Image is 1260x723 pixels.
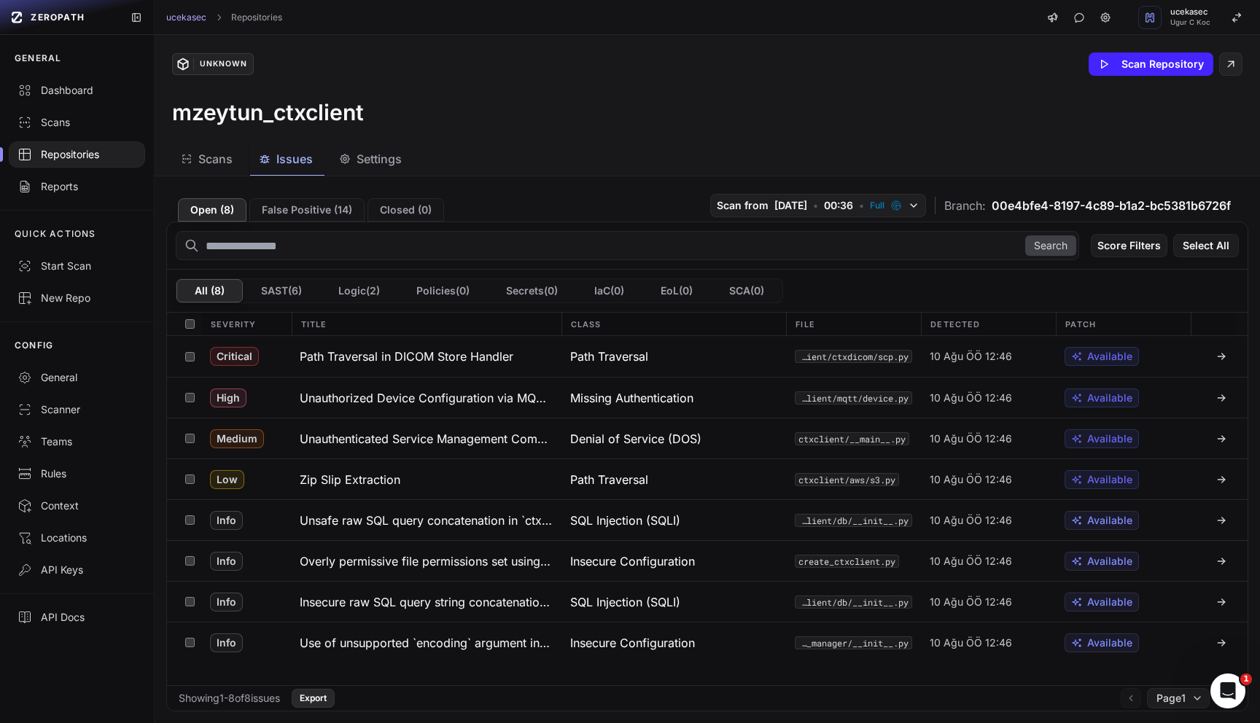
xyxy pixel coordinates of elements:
span: Full [870,200,884,211]
button: Select All [1173,234,1239,257]
div: File [786,313,921,335]
span: Denial of Service (DOS) [570,430,701,448]
div: Patch [1056,313,1191,335]
button: SAST(6) [243,279,320,302]
div: Title [292,313,561,335]
div: Medium Unauthenticated Service Management Commands via MQTT Denial of Service (DOS) ctxclient/__m... [167,418,1248,458]
button: All (8) [176,279,243,302]
button: ctxclient/db/__init__.py [795,595,912,609]
button: ctxclient/mqtt/device.py [795,391,912,405]
span: ucekasec [1170,8,1210,16]
span: 10 Ağu ÖÖ 12:46 [930,472,1012,487]
div: High Unauthorized Device Configuration via MQTT Leading to DICOM Exfiltration Missing Authenticat... [167,377,1248,418]
div: Class [561,313,786,335]
a: ucekasec [166,12,206,23]
button: ctxclient/ctxdicom/scp.py [795,350,912,363]
div: Repositories [17,147,136,162]
div: Dashboard [17,83,136,98]
span: Available [1087,349,1132,364]
button: Score Filters [1091,234,1167,257]
span: Low [210,470,244,489]
button: Insecure raw SQL query string concatenation in initialize method of ctxclient/db/__init__.py [291,582,561,622]
span: Info [210,552,243,571]
span: Available [1087,554,1132,568]
div: Info Insecure raw SQL query string concatenation in initialize method of ctxclient/db/__init__.py... [167,581,1248,622]
button: ctxclient/service_manager/__init__.py [795,636,912,649]
span: 10 Ağu ÖÖ 12:46 [930,554,1012,568]
span: 10 Ağu ÖÖ 12:46 [930,349,1012,364]
p: QUICK ACTIONS [15,228,96,240]
button: Page1 [1147,688,1210,708]
span: Available [1087,513,1132,528]
a: Repositories [231,12,282,23]
span: Missing Authentication [570,389,693,407]
button: EoL(0) [642,279,711,302]
span: 10 Ağu ÖÖ 12:46 [930,636,1012,650]
div: Info Overly permissive file permissions set using os.chmod in create_ctxclient.py Insecure Config... [167,540,1248,581]
button: Unsafe raw SQL query concatenation in `ctxclient/db/__init__.py` at lines 34-36 [291,500,561,540]
span: Available [1087,636,1132,650]
div: Rules [17,466,136,481]
button: Policies(0) [398,279,488,302]
p: CONFIG [15,340,53,351]
span: Available [1087,431,1132,446]
div: Teams [17,434,136,449]
h3: Unauthenticated Service Management Commands via MQTT [300,430,552,448]
span: • [813,198,818,213]
span: Info [210,593,243,611]
div: API Keys [17,563,136,577]
button: False Positive (14) [249,198,365,222]
code: ctxclient/aws/s3.py [795,473,899,486]
button: IaC(0) [576,279,642,302]
button: Zip Slip Extraction [291,459,561,499]
div: Showing 1 - 8 of 8 issues [179,691,280,706]
div: Start Scan [17,259,136,273]
span: Ugur C Koc [1170,19,1210,26]
span: 10 Ağu ÖÖ 12:46 [930,595,1012,609]
span: 10 Ağu ÖÖ 12:46 [930,431,1012,446]
div: Reports [17,179,136,194]
span: Settings [357,150,402,168]
span: ZEROPATH [31,12,85,23]
h3: Path Traversal in DICOM Store Handler [300,348,513,365]
span: Issues [276,150,313,168]
div: Scanner [17,402,136,417]
div: Detected [921,313,1056,335]
span: High [210,388,246,407]
button: Search [1025,235,1076,256]
div: Info Unsafe raw SQL query concatenation in `ctxclient/db/__init__.py` at lines 34-36 SQL Injectio... [167,499,1248,540]
code: create_ctxclient.py [795,555,899,568]
div: General [17,370,136,385]
button: Scan Repository [1089,52,1213,76]
span: Medium [210,429,264,448]
h3: mzeytun_ctxclient [172,99,364,125]
button: Logic(2) [320,279,398,302]
svg: chevron right, [214,12,224,23]
span: Branch: [944,197,986,214]
span: Page 1 [1156,691,1186,706]
h3: Insecure raw SQL query string concatenation in initialize method of ctxclient/db/__init__.py [300,593,552,611]
span: Available [1087,595,1132,609]
code: ctxclient/__main__.py [795,432,909,445]
span: Path Traversal [570,348,648,365]
button: Use of unsupported `encoding` argument in `Popen` for Python versions before 3.6 [291,622,561,663]
button: Unauthenticated Service Management Commands via MQTT [291,418,561,458]
div: API Docs [17,610,136,625]
a: ZEROPATH [6,6,119,29]
button: Overly permissive file permissions set using os.chmod in create_ctxclient.py [291,541,561,581]
span: [DATE] [774,198,807,213]
div: Info Use of unsupported `encoding` argument in `Popen` for Python versions before 3.6 Insecure Co... [167,622,1248,663]
div: Unknown [193,58,253,71]
span: Scans [198,150,233,168]
span: Info [210,511,243,530]
button: Closed (0) [367,198,444,222]
p: GENERAL [15,52,61,64]
span: 00:36 [824,198,853,213]
span: Insecure Configuration [570,634,695,652]
span: • [859,198,864,213]
button: ctxclient/db/__init__.py [795,514,912,527]
div: Context [17,499,136,513]
div: Scans [17,115,136,130]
